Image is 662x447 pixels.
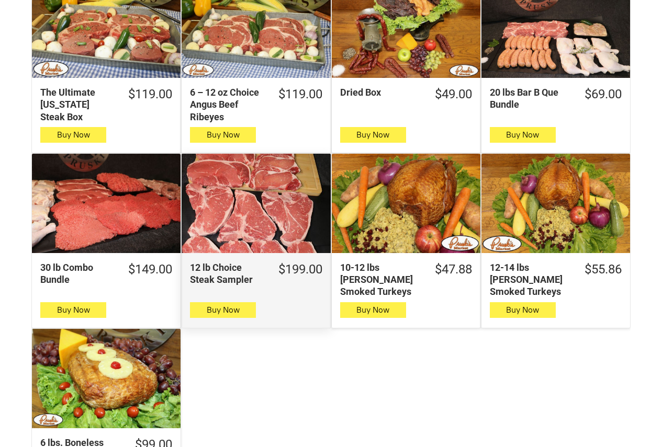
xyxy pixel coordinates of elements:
[356,305,389,315] span: Buy Now
[32,261,181,286] a: $149.0030 lb Combo Bundle
[340,127,406,143] button: Buy Now
[32,329,181,428] a: 6 lbs. Boneless Ham
[340,261,422,298] div: 10-12 lbs [PERSON_NAME] Smoked Turkeys
[481,154,630,253] a: 12-14 lbs Pruski&#39;s Smoked Turkeys
[32,86,181,123] a: $119.00The Ultimate [US_STATE] Steak Box
[481,261,630,298] a: $55.8612-14 lbs [PERSON_NAME] Smoked Turkeys
[332,261,480,298] a: $47.8810-12 lbs [PERSON_NAME] Smoked Turkeys
[340,86,422,98] div: Dried Box
[57,305,90,315] span: Buy Now
[435,261,472,278] div: $47.88
[332,154,480,253] a: 10-12 lbs Pruski&#39;s Smoked Turkeys
[278,261,322,278] div: $199.00
[40,86,115,123] div: The Ultimate [US_STATE] Steak Box
[490,127,556,143] button: Buy Now
[332,86,480,102] a: $49.00Dried Box
[490,86,571,111] div: 20 lbs Bar B Que Bundle
[356,130,389,140] span: Buy Now
[190,302,256,318] button: Buy Now
[40,302,106,318] button: Buy Now
[585,261,622,278] div: $55.86
[190,261,265,286] div: 12 lb Choice Steak Sampler
[278,86,322,102] div: $119.00
[585,86,622,102] div: $69.00
[182,154,330,253] a: 12 lb Choice Steak Sampler
[32,154,181,253] a: 30 lb Combo Bundle
[490,261,571,298] div: 12-14 lbs [PERSON_NAME] Smoked Turkeys
[128,261,172,278] div: $149.00
[207,130,240,140] span: Buy Now
[128,86,172,102] div: $119.00
[506,305,539,315] span: Buy Now
[40,261,115,286] div: 30 lb Combo Bundle
[182,261,330,286] a: $199.0012 lb Choice Steak Sampler
[57,130,90,140] span: Buy Now
[490,302,556,318] button: Buy Now
[182,86,330,123] a: $119.006 – 12 oz Choice Angus Beef Ribeyes
[435,86,472,102] div: $49.00
[207,305,240,315] span: Buy Now
[190,127,256,143] button: Buy Now
[481,86,630,111] a: $69.0020 lbs Bar B Que Bundle
[506,130,539,140] span: Buy Now
[340,302,406,318] button: Buy Now
[40,127,106,143] button: Buy Now
[190,86,265,123] div: 6 – 12 oz Choice Angus Beef Ribeyes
